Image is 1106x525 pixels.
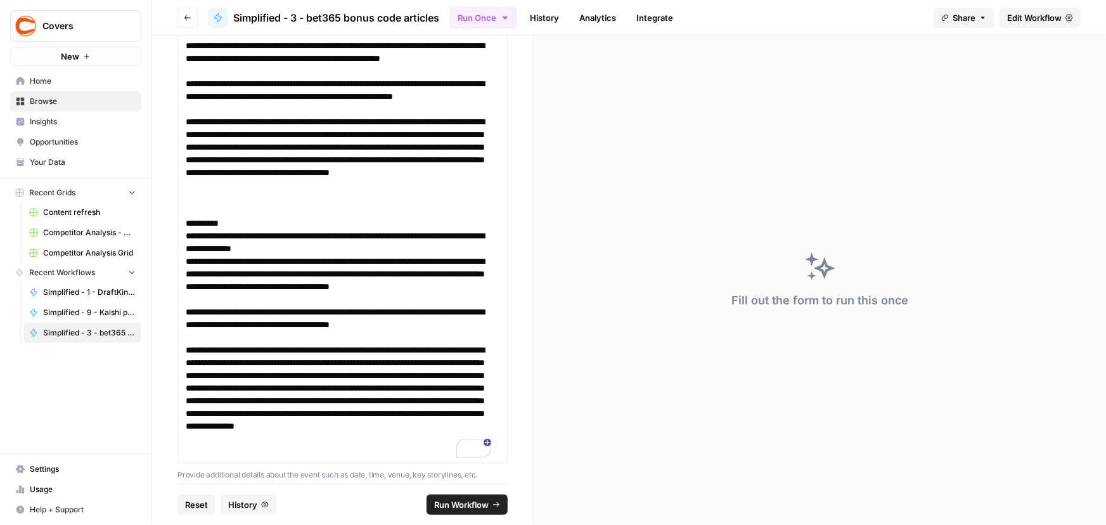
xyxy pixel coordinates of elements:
[449,7,517,29] button: Run Once
[30,116,136,127] span: Insights
[30,463,136,475] span: Settings
[1000,8,1081,28] a: Edit Workflow
[185,498,208,511] span: Reset
[43,287,136,298] span: Simplified - 1 - DraftKings promo code articles
[10,183,141,202] button: Recent Grids
[23,302,141,323] a: Simplified - 9 - Kalshi promo code articles
[1007,11,1062,24] span: Edit Workflow
[177,469,508,481] p: Provide additional details about the event such as date, time, venue, key storylines, etc.
[233,10,439,25] span: Simplified - 3 - bet365 bonus code articles
[30,96,136,107] span: Browse
[10,263,141,282] button: Recent Workflows
[30,504,136,515] span: Help + Support
[10,459,141,479] a: Settings
[10,47,141,66] button: New
[934,8,994,28] button: Share
[61,50,79,63] span: New
[30,157,136,168] span: Your Data
[10,479,141,500] a: Usage
[30,484,136,495] span: Usage
[434,498,489,511] span: Run Workflow
[43,227,136,238] span: Competitor Analysis - URL Specific Grid
[953,11,975,24] span: Share
[10,132,141,152] a: Opportunities
[29,187,75,198] span: Recent Grids
[10,91,141,112] a: Browse
[208,8,439,28] a: Simplified - 3 - bet365 bonus code articles
[731,292,908,309] div: Fill out the form to run this once
[572,8,624,28] a: Analytics
[23,282,141,302] a: Simplified - 1 - DraftKings promo code articles
[10,112,141,132] a: Insights
[43,327,136,339] span: Simplified - 3 - bet365 bonus code articles
[10,71,141,91] a: Home
[10,10,141,42] button: Workspace: Covers
[30,75,136,87] span: Home
[42,20,119,32] span: Covers
[43,207,136,218] span: Content refresh
[23,202,141,223] a: Content refresh
[522,8,567,28] a: History
[23,223,141,243] a: Competitor Analysis - URL Specific Grid
[10,500,141,520] button: Help + Support
[629,8,681,28] a: Integrate
[228,498,257,511] span: History
[23,243,141,263] a: Competitor Analysis Grid
[221,495,276,515] button: History
[10,152,141,172] a: Your Data
[177,495,215,515] button: Reset
[43,247,136,259] span: Competitor Analysis Grid
[427,495,508,515] button: Run Workflow
[23,323,141,343] a: Simplified - 3 - bet365 bonus code articles
[29,267,95,278] span: Recent Workflows
[15,15,37,37] img: Covers Logo
[30,136,136,148] span: Opportunities
[43,307,136,318] span: Simplified - 9 - Kalshi promo code articles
